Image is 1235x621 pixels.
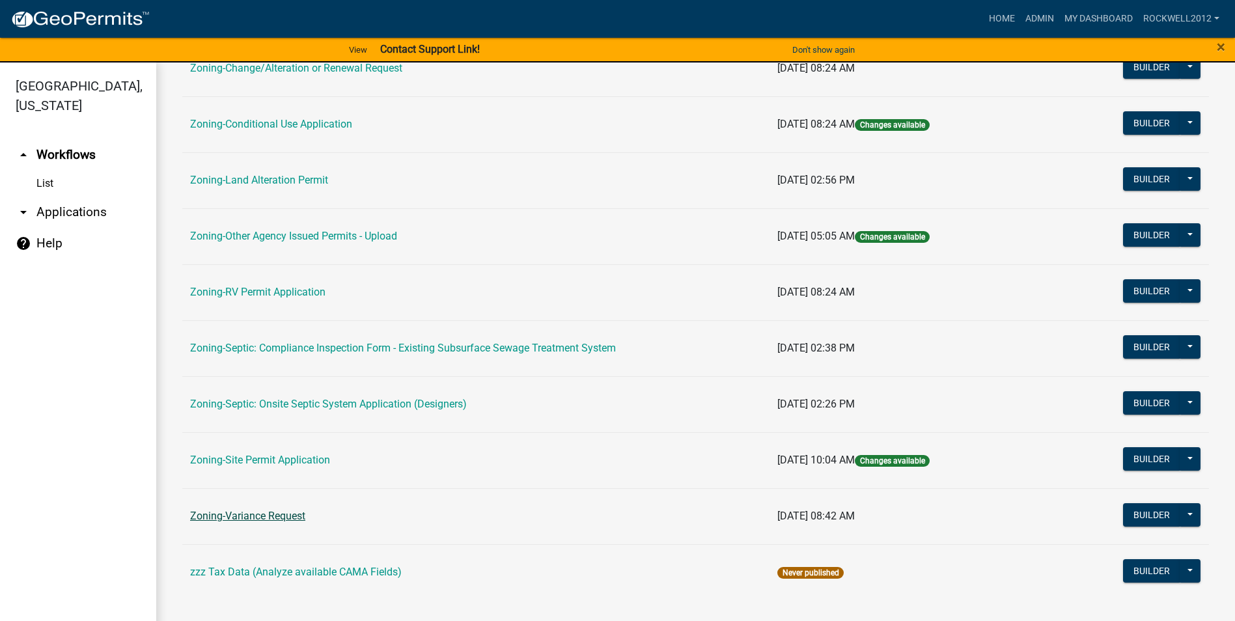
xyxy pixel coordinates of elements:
a: Home [984,7,1020,31]
button: Builder [1123,335,1180,359]
button: Builder [1123,447,1180,471]
span: [DATE] 02:56 PM [777,174,855,186]
i: help [16,236,31,251]
a: Zoning-Variance Request [190,510,305,522]
a: Rockwell2012 [1138,7,1225,31]
a: Zoning-Change/Alteration or Renewal Request [190,62,402,74]
a: zzz Tax Data (Analyze available CAMA Fields) [190,566,402,578]
span: [DATE] 08:24 AM [777,118,855,130]
span: [DATE] 05:05 AM [777,230,855,242]
a: Zoning-Site Permit Application [190,454,330,466]
i: arrow_drop_down [16,204,31,220]
span: [DATE] 08:24 AM [777,286,855,298]
button: Builder [1123,223,1180,247]
span: [DATE] 08:42 AM [777,510,855,522]
a: Zoning-Other Agency Issued Permits - Upload [190,230,397,242]
a: Admin [1020,7,1059,31]
button: Builder [1123,559,1180,583]
span: [DATE] 02:26 PM [777,398,855,410]
button: Builder [1123,167,1180,191]
a: My Dashboard [1059,7,1138,31]
a: Zoning-Septic: Compliance Inspection Form - Existing Subsurface Sewage Treatment System [190,342,616,354]
span: Changes available [855,455,929,467]
button: Close [1217,39,1225,55]
button: Builder [1123,279,1180,303]
strong: Contact Support Link! [380,43,480,55]
span: × [1217,38,1225,56]
a: Zoning-Septic: Onsite Septic System Application (Designers) [190,398,467,410]
span: Never published [777,567,843,579]
button: Don't show again [787,39,860,61]
a: Zoning-Land Alteration Permit [190,174,328,186]
a: View [344,39,372,61]
span: [DATE] 10:04 AM [777,454,855,466]
a: Zoning-Conditional Use Application [190,118,352,130]
span: [DATE] 08:24 AM [777,62,855,74]
button: Builder [1123,503,1180,527]
a: Zoning-RV Permit Application [190,286,326,298]
i: arrow_drop_up [16,147,31,163]
button: Builder [1123,111,1180,135]
span: Changes available [855,119,929,131]
button: Builder [1123,391,1180,415]
button: Builder [1123,55,1180,79]
span: Changes available [855,231,929,243]
span: [DATE] 02:38 PM [777,342,855,354]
